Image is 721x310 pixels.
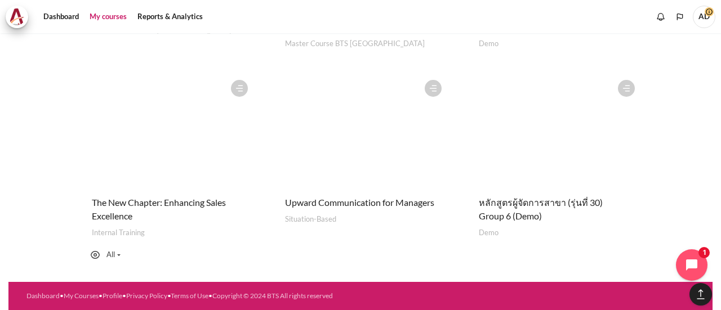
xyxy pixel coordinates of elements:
[9,8,25,25] img: Architeck
[671,8,688,25] button: Languages
[92,227,145,239] span: Internal Training
[39,6,83,28] a: Dashboard
[285,214,336,225] span: Situation-Based
[479,227,499,239] span: Demo
[285,38,425,50] span: Master Course BTS [GEOGRAPHIC_DATA]
[652,8,669,25] div: Show notification window with no new notifications
[26,291,394,301] div: • • • • •
[86,6,131,28] a: My courses
[92,197,226,221] a: The New Chapter: Enhancing Sales Excellence
[479,197,603,221] a: หลักสูตรผู้จัดการสาขา (รุ่นที่ 30) Group 6 (Demo)
[103,291,122,300] a: Profile
[26,291,60,300] a: Dashboard
[64,291,99,300] a: My Courses
[133,6,207,28] a: Reports & Analytics
[285,197,434,208] a: Upward Communication for Managers
[81,245,128,265] div: Show
[689,283,712,305] button: [[backtotopbutton]]
[126,291,167,300] a: Privacy Policy
[693,6,715,28] a: User menu
[6,6,34,28] a: Architeck Architeck
[479,38,499,50] span: Demo
[81,245,128,265] button: Show All items per page
[693,6,715,28] span: AD
[212,291,333,300] a: Copyright © 2024 BTS All rights reserved
[171,291,208,300] a: Terms of Use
